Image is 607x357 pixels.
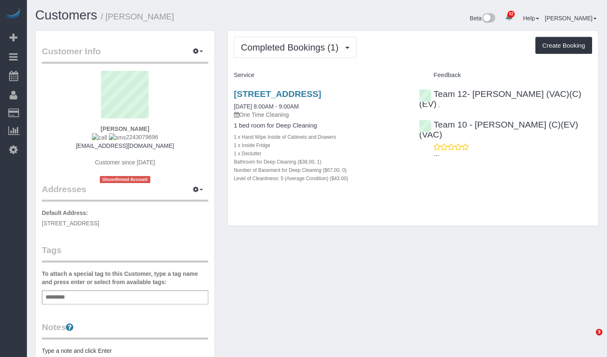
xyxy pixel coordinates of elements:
[42,244,208,263] legend: Tags
[234,103,299,110] a: [DATE] 8:00AM - 9:00AM
[501,8,517,27] a: 82
[76,142,174,149] a: [EMAIL_ADDRESS][DOMAIN_NAME]
[92,134,158,140] span: 2243079696
[434,151,592,159] p: ---
[419,89,581,109] a: Team 12- [PERSON_NAME] (VAC)(C)(EV)
[234,151,262,157] small: 1 x Declutter
[234,167,347,173] small: Number of Basement for Deep Cleaning ($67.00, 0)
[42,209,88,217] label: Default Address:
[109,133,126,142] img: sms
[234,122,407,129] h4: 1 bed room for Deep Cleaning
[42,45,208,64] legend: Customer Info
[482,13,495,24] img: New interface
[234,89,321,99] a: [STREET_ADDRESS]
[438,101,440,108] span: ,
[508,11,515,17] span: 82
[5,8,22,20] img: Automaid Logo
[42,220,99,227] span: [STREET_ADDRESS]
[234,134,336,140] small: 1 x Hand Wipe Inside of Cabinets and Drawers
[419,120,578,139] a: Team 10 - [PERSON_NAME] (C)(EV)(VAC)
[92,133,107,142] img: call
[42,347,208,355] pre: Type a note and click Enter
[234,72,407,79] h4: Service
[234,159,322,165] small: Bathroom for Deep Cleaning ($38.00, 1)
[579,329,599,349] iframe: Intercom live chat
[535,37,592,54] button: Create Booking
[234,176,348,181] small: Level of Cleanliness: 5 (Average Condition) ($43.00)
[545,15,597,22] a: [PERSON_NAME]
[523,15,539,22] a: Help
[234,142,270,148] small: 1 x Inside Fridge
[241,42,343,53] span: Completed Bookings (1)
[470,15,496,22] a: Beta
[234,37,356,58] button: Completed Bookings (1)
[101,12,174,21] small: / [PERSON_NAME]
[101,125,149,132] strong: [PERSON_NAME]
[95,159,155,166] span: Customer since [DATE]
[35,8,97,22] a: Customers
[596,329,602,335] span: 3
[100,176,150,183] span: Unconfirmed Account
[234,111,407,119] p: One Time Cleaning
[42,321,208,340] legend: Notes
[42,270,208,286] label: To attach a special tag to this Customer, type a tag name and press enter or select from availabl...
[419,72,592,79] h4: Feedback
